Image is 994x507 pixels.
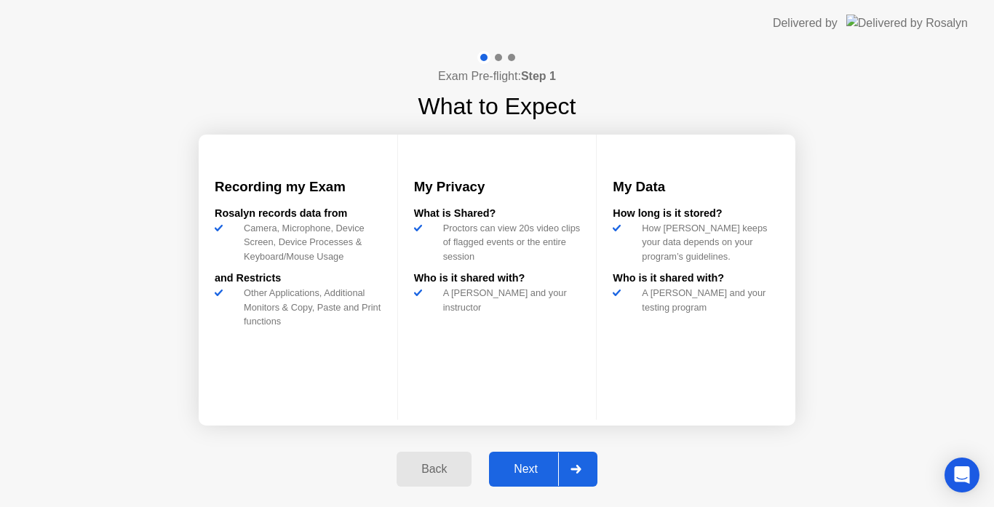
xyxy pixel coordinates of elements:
div: A [PERSON_NAME] and your instructor [437,286,581,314]
h3: My Data [613,177,779,197]
div: Other Applications, Additional Monitors & Copy, Paste and Print functions [238,286,381,328]
div: A [PERSON_NAME] and your testing program [636,286,779,314]
b: Step 1 [521,70,556,82]
h3: Recording my Exam [215,177,381,197]
div: Who is it shared with? [613,271,779,287]
div: Delivered by [773,15,838,32]
div: Back [401,463,467,476]
button: Next [489,452,597,487]
h4: Exam Pre-flight: [438,68,556,85]
div: What is Shared? [414,206,581,222]
div: How [PERSON_NAME] keeps your data depends on your program’s guidelines. [636,221,779,263]
h3: My Privacy [414,177,581,197]
div: and Restricts [215,271,381,287]
div: Proctors can view 20s video clips of flagged events or the entire session [437,221,581,263]
h1: What to Expect [418,89,576,124]
img: Delivered by Rosalyn [846,15,968,31]
div: Rosalyn records data from [215,206,381,222]
div: How long is it stored? [613,206,779,222]
div: Open Intercom Messenger [945,458,979,492]
div: Who is it shared with? [414,271,581,287]
div: Next [493,463,558,476]
div: Camera, Microphone, Device Screen, Device Processes & Keyboard/Mouse Usage [238,221,381,263]
button: Back [397,452,472,487]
